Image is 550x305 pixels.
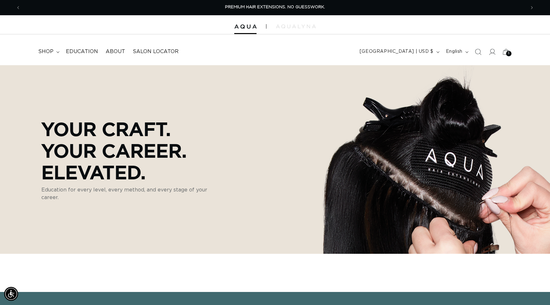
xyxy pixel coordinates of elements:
span: Salon Locator [133,48,179,55]
button: English [442,46,471,58]
span: English [446,48,462,55]
a: Education [62,45,102,59]
p: Education for every level, every method, and every stage of your career. [41,186,223,201]
span: About [106,48,125,55]
button: Next announcement [525,2,539,14]
span: Education [66,48,98,55]
iframe: Chat Widget [518,274,550,305]
summary: Search [471,45,485,59]
button: [GEOGRAPHIC_DATA] | USD $ [356,46,442,58]
span: PREMIUM HAIR EXTENSIONS. NO GUESSWORK. [225,5,325,9]
span: [GEOGRAPHIC_DATA] | USD $ [360,48,434,55]
img: aqualyna.com [276,24,316,28]
a: About [102,45,129,59]
p: Your Craft. Your Career. Elevated. [41,118,223,183]
span: shop [38,48,53,55]
div: Accessibility Menu [4,287,18,301]
summary: shop [34,45,62,59]
span: 3 [508,51,510,56]
a: Salon Locator [129,45,182,59]
img: Aqua Hair Extensions [234,24,257,29]
button: Previous announcement [11,2,25,14]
